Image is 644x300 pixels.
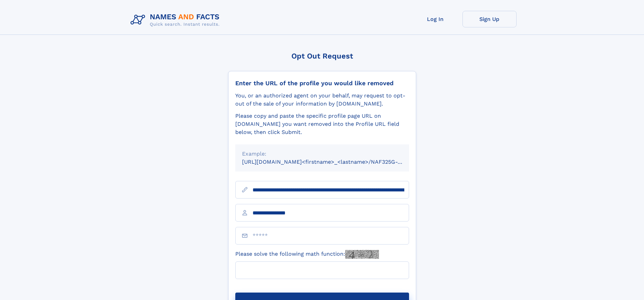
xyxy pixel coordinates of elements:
img: Logo Names and Facts [128,11,225,29]
a: Log In [408,11,462,27]
div: You, or an authorized agent on your behalf, may request to opt-out of the sale of your informatio... [235,92,409,108]
div: Opt Out Request [228,52,416,60]
div: Please copy and paste the specific profile page URL on [DOMAIN_NAME] you want removed into the Pr... [235,112,409,136]
a: Sign Up [462,11,517,27]
div: Enter the URL of the profile you would like removed [235,79,409,87]
div: Example: [242,150,402,158]
label: Please solve the following math function: [235,250,379,259]
small: [URL][DOMAIN_NAME]<firstname>_<lastname>/NAF325G-xxxxxxxx [242,159,422,165]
